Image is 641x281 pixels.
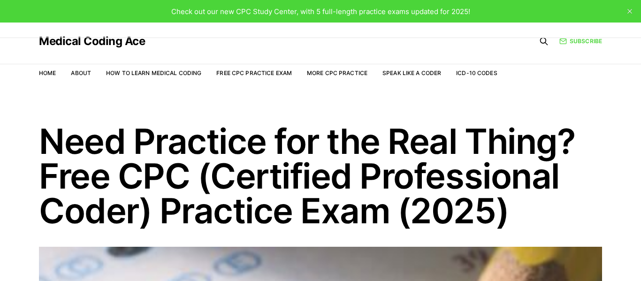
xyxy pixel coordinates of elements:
a: Medical Coding Ace [39,36,145,47]
a: Home [39,69,56,76]
a: About [71,69,91,76]
a: ICD-10 Codes [456,69,497,76]
a: How to Learn Medical Coding [106,69,201,76]
a: Subscribe [559,37,602,46]
a: More CPC Practice [307,69,367,76]
button: close [622,4,637,19]
a: Speak Like a Coder [382,69,441,76]
span: Check out our new CPC Study Center, with 5 full-length practice exams updated for 2025! [171,7,470,16]
h1: Need Practice for the Real Thing? Free CPC (Certified Professional Coder) Practice Exam (2025) [39,124,602,228]
iframe: portal-trigger [488,235,641,281]
a: Free CPC Practice Exam [216,69,292,76]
